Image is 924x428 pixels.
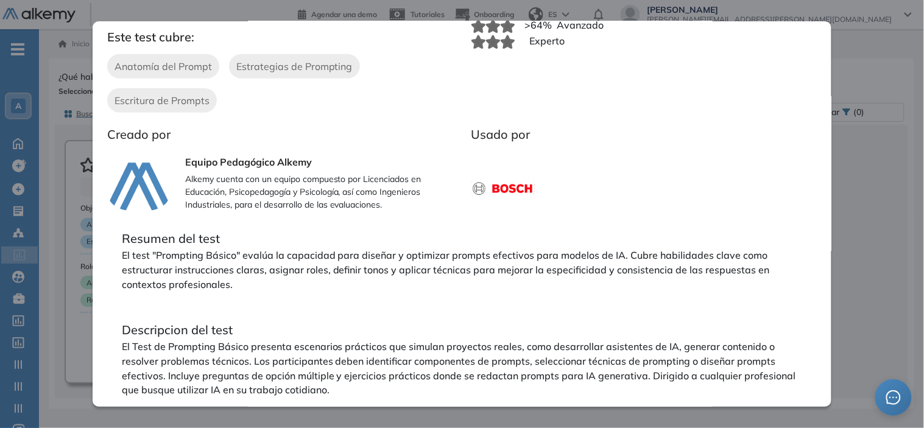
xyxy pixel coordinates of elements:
[530,35,565,47] span: Experto
[107,127,462,142] h3: Creado por
[115,59,212,74] span: Anatomía del Prompt
[886,390,901,405] span: message
[115,93,210,108] span: Escritura de Prompts
[471,156,535,220] img: company-logo
[107,30,462,44] h3: Este test cubre:
[122,339,803,398] p: El Test de Prompting Básico presenta escenarios prácticos que simulan proyectos reales, como desa...
[236,59,353,74] span: Estrategias de Prompting
[557,19,604,31] span: Avanzado
[122,321,803,339] p: Descripcion del test
[122,230,803,248] p: Resumen del test
[122,248,803,292] p: El test "Prompting Básico" evalúa la capacidad para diseñar y optimizar prompts efectivos para mo...
[185,156,462,168] h3: Equipo Pedagógico Alkemy
[107,156,171,220] img: author-avatar
[471,127,808,142] h3: Usado por
[525,19,552,31] span: >64%
[185,173,462,211] p: Alkemy cuenta con un equipo compuesto por Licenciados en Educación, Psicopedagogía y Psicología, ...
